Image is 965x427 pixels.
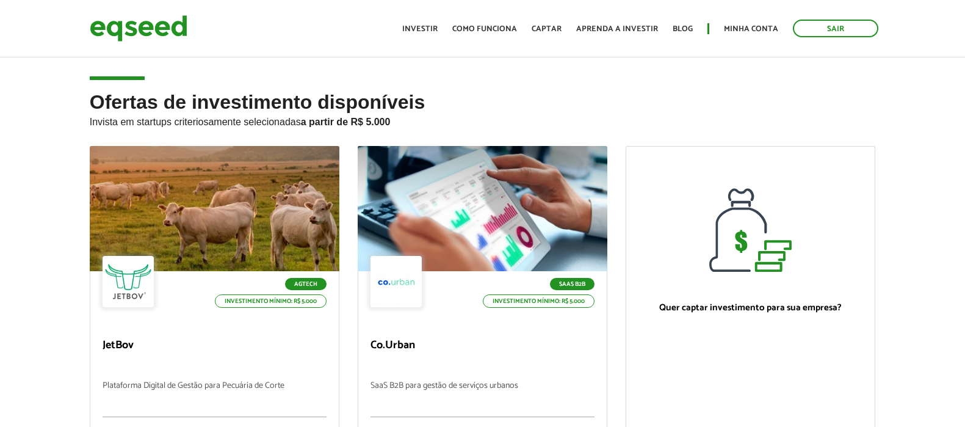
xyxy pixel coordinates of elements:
p: Investimento mínimo: R$ 5.000 [215,294,327,308]
a: Como funciona [452,25,517,33]
h2: Ofertas de investimento disponíveis [90,92,876,146]
strong: a partir de R$ 5.000 [301,117,391,127]
a: Investir [402,25,438,33]
p: Quer captar investimento para sua empresa? [638,302,862,313]
p: Plataforma Digital de Gestão para Pecuária de Corte [103,381,327,417]
a: Blog [673,25,693,33]
a: Minha conta [724,25,778,33]
a: Aprenda a investir [576,25,658,33]
p: Co.Urban [370,339,595,352]
p: JetBov [103,339,327,352]
p: SaaS B2B [550,278,595,290]
a: Sair [793,20,878,37]
p: Invista em startups criteriosamente selecionadas [90,113,876,128]
p: SaaS B2B para gestão de serviços urbanos [370,381,595,417]
p: Agtech [285,278,327,290]
img: EqSeed [90,12,187,45]
p: Investimento mínimo: R$ 5.000 [483,294,595,308]
a: Captar [532,25,562,33]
